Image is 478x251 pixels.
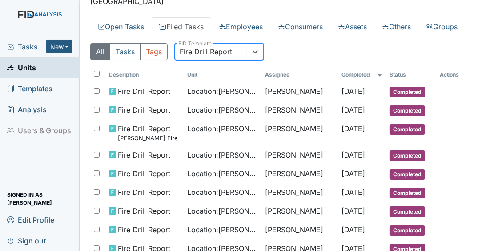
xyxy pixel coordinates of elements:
td: [PERSON_NAME] [261,165,338,183]
a: Employees [211,17,270,36]
span: Completed [390,150,425,161]
span: Fire Drill Report [118,150,170,160]
td: [PERSON_NAME] [261,202,338,221]
a: Groups [418,17,465,36]
button: Tasks [110,43,141,60]
span: Sign out [7,234,46,247]
th: Toggle SortBy [105,67,184,82]
span: Location : [PERSON_NAME] [187,123,258,134]
th: Actions [436,67,467,82]
span: Signed in as [PERSON_NAME] [7,192,72,206]
span: Completed [390,225,425,236]
span: Fire Drill Report [118,206,170,216]
div: Type filter [90,43,168,60]
a: Tasks [7,41,46,52]
a: Assets [330,17,374,36]
span: Completed [390,169,425,180]
span: Completed [390,124,425,135]
span: Units [7,61,36,74]
td: [PERSON_NAME] [261,146,338,165]
span: Completed [390,206,425,217]
span: Fire Drill Report [118,224,170,235]
small: [PERSON_NAME] Fire Drill [118,134,180,142]
div: Fire Drill Report [180,46,232,57]
span: Location : [PERSON_NAME] [187,187,258,198]
a: Consumers [270,17,330,36]
span: [DATE] [342,105,366,114]
td: [PERSON_NAME] [261,82,338,101]
span: Completed [390,188,425,198]
button: New [46,40,73,53]
span: Fire Drill Report [118,168,170,179]
th: Assignee [261,67,338,82]
th: Toggle SortBy [338,67,386,82]
span: [DATE] [342,225,366,234]
button: Tags [140,43,168,60]
span: [DATE] [342,188,366,197]
input: Toggle All Rows Selected [94,71,100,77]
th: Toggle SortBy [184,67,262,82]
span: Edit Profile [7,213,54,227]
span: Location : [PERSON_NAME] [187,206,258,216]
td: [PERSON_NAME] [261,221,338,239]
span: [DATE] [342,150,366,159]
span: [DATE] [342,87,366,96]
span: Location : [PERSON_NAME] [187,168,258,179]
span: Fire Drill Report McFarland April Fire Drill [118,123,180,142]
span: Analysis [7,102,47,116]
span: Location : [PERSON_NAME] [187,86,258,97]
a: Others [374,17,418,36]
td: [PERSON_NAME] [261,183,338,202]
span: Fire Drill Report [118,86,170,97]
span: Completed [390,87,425,97]
span: Location : [PERSON_NAME] [187,150,258,160]
span: [DATE] [342,124,366,133]
span: Fire Drill Report [118,187,170,198]
span: Location : [PERSON_NAME] [187,105,258,115]
span: [DATE] [342,169,366,178]
th: Toggle SortBy [386,67,436,82]
span: Fire Drill Report [118,105,170,115]
span: Location : [PERSON_NAME] [187,224,258,235]
a: Filed Tasks [152,17,211,36]
td: [PERSON_NAME] [261,101,338,120]
span: Templates [7,81,52,95]
td: [PERSON_NAME] [261,120,338,146]
button: All [90,43,110,60]
span: Completed [390,105,425,116]
span: [DATE] [342,206,366,215]
a: Open Tasks [90,17,152,36]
